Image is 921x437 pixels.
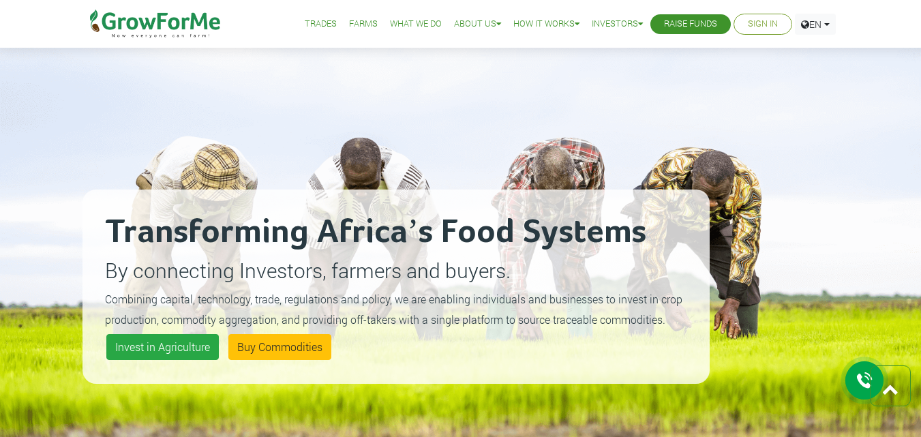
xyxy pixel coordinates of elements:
[748,17,778,31] a: Sign In
[105,212,687,253] h2: Transforming Africa’s Food Systems
[105,255,687,286] p: By connecting Investors, farmers and buyers.
[105,292,682,327] small: Combining capital, technology, trade, regulations and policy, we are enabling individuals and bus...
[454,17,501,31] a: About Us
[349,17,378,31] a: Farms
[390,17,442,31] a: What We Do
[592,17,643,31] a: Investors
[795,14,836,35] a: EN
[305,17,337,31] a: Trades
[513,17,579,31] a: How it Works
[664,17,717,31] a: Raise Funds
[106,334,219,360] a: Invest in Agriculture
[228,334,331,360] a: Buy Commodities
